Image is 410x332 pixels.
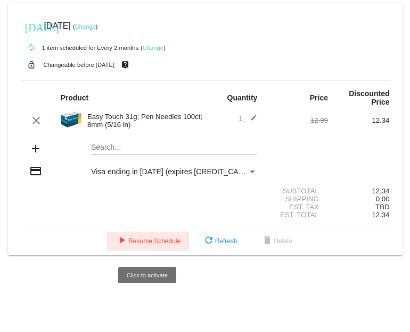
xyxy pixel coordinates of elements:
input: Search... [91,143,257,152]
button: Refresh [194,232,246,251]
mat-icon: live_help [119,58,132,72]
small: ( ) [141,45,166,51]
mat-icon: clear [30,114,43,127]
div: Est. Tax [266,203,328,211]
mat-icon: delete [261,235,274,248]
span: TBD [375,203,389,211]
small: Changeable before [DATE] [44,62,115,68]
div: Shipping [266,195,328,203]
a: Change [75,23,95,30]
mat-icon: [DATE] [25,20,38,33]
span: 12.34 [372,211,389,219]
mat-icon: refresh [202,235,215,248]
a: Change [143,45,163,51]
mat-icon: play_arrow [116,235,128,248]
div: 12.34 [328,116,390,124]
span: Visa ending in [DATE] (expires [CREDIT_CARD_DATA]) [91,167,276,176]
div: 12.34 [328,187,390,195]
mat-icon: credit_card [29,165,42,177]
div: 12.99 [266,116,328,124]
span: 0.00 [376,195,390,203]
strong: Price [310,93,328,102]
span: Refresh [202,237,237,245]
span: Delete [261,237,292,245]
div: Easy Touch 31g; Pen Needles 100ct; 8mm (5/16 in) [82,113,205,129]
strong: Discounted Price [349,89,389,106]
small: 1 item scheduled for Every 2 months [21,45,139,51]
mat-icon: autorenew [25,41,38,54]
mat-icon: add [29,142,42,155]
span: [DATE] [44,21,70,30]
div: Est. Total [266,211,328,219]
span: Resume Schedule [116,237,181,245]
strong: Product [60,93,88,102]
button: Delete [252,232,301,251]
img: 31.png [60,109,83,130]
div: Subtotal [266,187,328,195]
mat-icon: lock_open [25,58,38,72]
small: ( ) [73,23,98,30]
button: Resume Schedule [107,232,189,251]
strong: Quantity [227,93,258,102]
mat-icon: edit [244,114,257,127]
mat-select: Payment Method [91,167,257,176]
span: 1 [239,115,257,123]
